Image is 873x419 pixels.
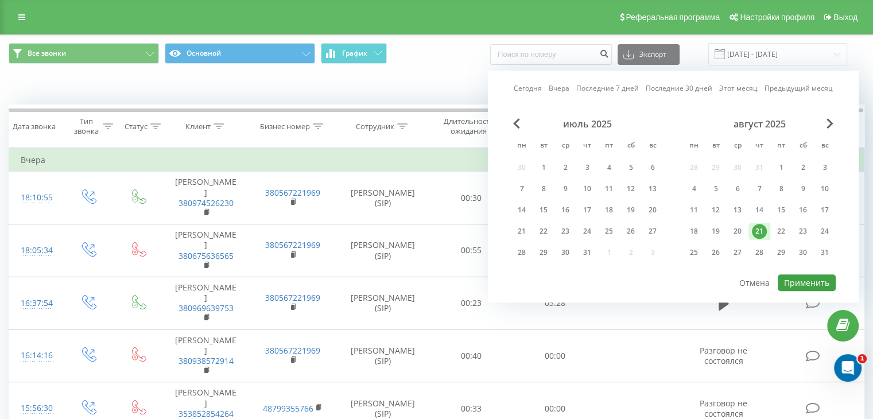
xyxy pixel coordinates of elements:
div: 16:37:54 [21,292,51,315]
div: 27 [730,245,745,260]
div: пт 1 авг. 2025 г. [770,159,792,176]
div: 9 [796,181,810,196]
button: Основной [165,43,315,64]
abbr: среда [729,138,746,155]
div: 3 [580,160,595,175]
td: 00:40 [430,329,513,382]
abbr: понедельник [685,138,703,155]
td: 00:30 [430,172,513,224]
td: [PERSON_NAME] (SIP) [336,277,430,329]
div: 30 [796,245,810,260]
div: 4 [686,181,701,196]
div: 8 [774,181,789,196]
abbr: воскресенье [816,138,833,155]
div: ср 9 июля 2025 г. [554,180,576,197]
div: сб 16 авг. 2025 г. [792,201,814,219]
div: 6 [730,181,745,196]
div: 29 [774,245,789,260]
abbr: суббота [622,138,639,155]
a: 380938572914 [179,355,234,366]
span: 1 [858,354,867,363]
div: 12 [708,203,723,218]
abbr: суббота [794,138,812,155]
div: 14 [752,203,767,218]
a: 380675636565 [179,250,234,261]
div: 13 [645,181,660,196]
abbr: пятница [773,138,790,155]
div: 26 [623,224,638,239]
div: чт 17 июля 2025 г. [576,201,598,219]
td: 00:00 [513,329,596,382]
div: 2 [558,160,573,175]
div: пт 25 июля 2025 г. [598,223,620,240]
abbr: воскресенье [644,138,661,155]
div: пт 15 авг. 2025 г. [770,201,792,219]
abbr: вторник [535,138,552,155]
div: 6 [645,160,660,175]
div: 26 [708,245,723,260]
div: чт 3 июля 2025 г. [576,159,598,176]
td: [PERSON_NAME] [162,277,249,329]
div: вс 13 июля 2025 г. [642,180,664,197]
div: Бизнес номер [260,122,310,131]
div: 17 [817,203,832,218]
div: чт 14 авг. 2025 г. [748,201,770,219]
div: пт 18 июля 2025 г. [598,201,620,219]
div: 2 [796,160,810,175]
abbr: четверг [579,138,596,155]
div: пн 28 июля 2025 г. [511,244,533,261]
a: 48799355766 [263,403,313,414]
div: 4 [602,160,616,175]
td: [PERSON_NAME] [162,172,249,224]
div: 20 [730,224,745,239]
div: пн 7 июля 2025 г. [511,180,533,197]
td: 03:28 [513,277,596,329]
div: 11 [686,203,701,218]
div: сб 26 июля 2025 г. [620,223,642,240]
abbr: среда [557,138,574,155]
div: 17 [580,203,595,218]
td: [PERSON_NAME] [162,224,249,277]
a: 380567221969 [265,187,320,198]
div: 27 [645,224,660,239]
div: 5 [623,160,638,175]
div: вс 20 июля 2025 г. [642,201,664,219]
div: 13 [730,203,745,218]
div: пн 14 июля 2025 г. [511,201,533,219]
div: 23 [558,224,573,239]
div: сб 23 авг. 2025 г. [792,223,814,240]
div: ср 16 июля 2025 г. [554,201,576,219]
div: чт 21 авг. 2025 г. [748,223,770,240]
abbr: вторник [707,138,724,155]
div: 8 [536,181,551,196]
div: 20 [645,203,660,218]
td: Вчера [9,149,864,172]
span: Настройки профиля [740,13,814,22]
td: [PERSON_NAME] (SIP) [336,329,430,382]
div: 1 [774,160,789,175]
div: ср 2 июля 2025 г. [554,159,576,176]
div: вс 24 авг. 2025 г. [814,223,836,240]
a: Вчера [549,83,569,94]
div: чт 10 июля 2025 г. [576,180,598,197]
div: 21 [752,224,767,239]
div: Дата звонка [13,122,56,131]
div: Длительность ожидания [440,117,498,136]
a: 380567221969 [265,292,320,303]
div: 7 [752,181,767,196]
div: 28 [514,245,529,260]
iframe: Intercom live chat [834,354,862,382]
div: вс 10 авг. 2025 г. [814,180,836,197]
div: 15 [774,203,789,218]
a: Последние 7 дней [576,83,639,94]
div: чт 31 июля 2025 г. [576,244,598,261]
button: Экспорт [618,44,680,65]
div: 22 [536,224,551,239]
span: Previous Month [513,118,520,129]
button: Отмена [733,274,776,291]
div: 10 [817,181,832,196]
div: 16 [796,203,810,218]
div: 18:10:55 [21,187,51,209]
a: Предыдущий месяц [765,83,833,94]
div: ср 20 авг. 2025 г. [727,223,748,240]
